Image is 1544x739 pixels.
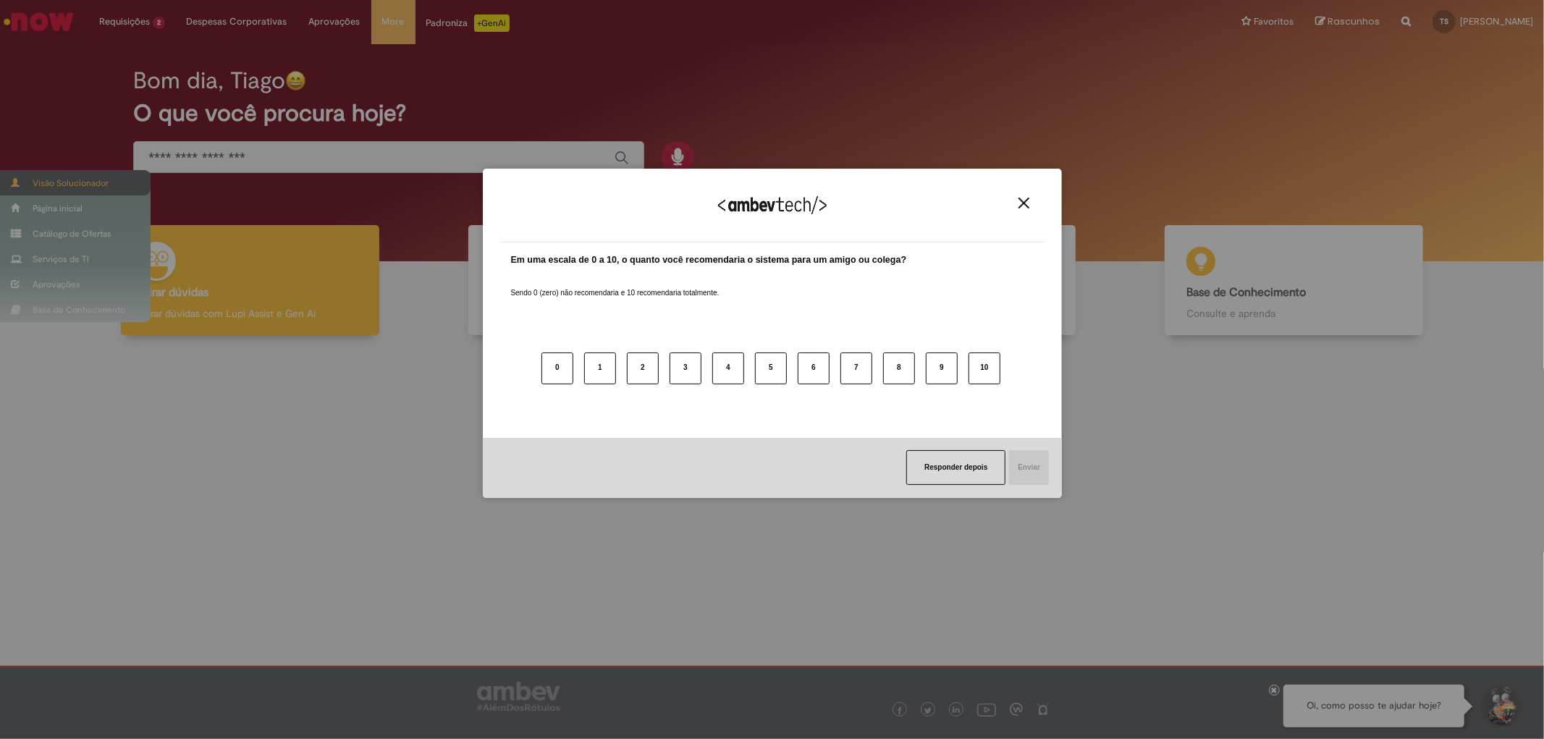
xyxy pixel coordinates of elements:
[712,352,744,384] button: 4
[1014,197,1034,209] button: Close
[511,253,907,267] label: Em uma escala de 0 a 10, o quanto você recomendaria o sistema para um amigo ou colega?
[584,352,616,384] button: 1
[1018,198,1029,208] img: Close
[969,352,1000,384] button: 10
[511,271,720,298] label: Sendo 0 (zero) não recomendaria e 10 recomendaria totalmente.
[926,352,958,384] button: 9
[627,352,659,384] button: 2
[541,352,573,384] button: 0
[670,352,701,384] button: 3
[906,450,1005,485] button: Responder depois
[883,352,915,384] button: 8
[798,352,830,384] button: 6
[718,196,827,214] img: Logo Ambevtech
[755,352,787,384] button: 5
[840,352,872,384] button: 7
